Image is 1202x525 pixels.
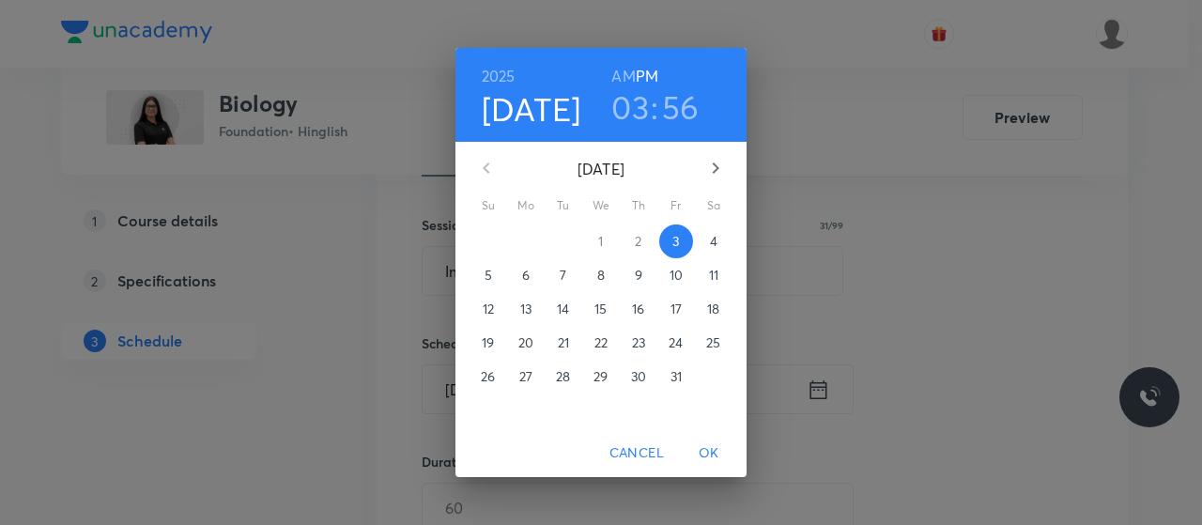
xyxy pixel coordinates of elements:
[547,196,580,215] span: Tu
[594,333,608,352] p: 22
[636,63,658,89] button: PM
[547,292,580,326] button: 14
[609,441,664,465] span: Cancel
[584,258,618,292] button: 8
[651,87,658,127] h3: :
[707,300,719,318] p: 18
[519,367,532,386] p: 27
[710,232,717,251] p: 4
[709,266,718,285] p: 11
[602,436,671,471] button: Cancel
[471,258,505,292] button: 5
[584,326,618,360] button: 22
[611,87,649,127] button: 03
[670,266,683,285] p: 10
[659,224,693,258] button: 3
[659,360,693,394] button: 31
[483,300,494,318] p: 12
[471,292,505,326] button: 12
[558,333,569,352] p: 21
[632,300,644,318] p: 16
[509,326,543,360] button: 20
[622,292,655,326] button: 16
[632,333,645,352] p: 23
[481,367,495,386] p: 26
[706,333,720,352] p: 25
[622,360,655,394] button: 30
[597,266,605,285] p: 8
[670,300,682,318] p: 17
[584,196,618,215] span: We
[509,292,543,326] button: 13
[594,300,607,318] p: 15
[547,326,580,360] button: 21
[557,300,569,318] p: 14
[509,196,543,215] span: Mo
[631,367,646,386] p: 30
[584,292,618,326] button: 15
[670,367,682,386] p: 31
[471,326,505,360] button: 19
[659,258,693,292] button: 10
[622,326,655,360] button: 23
[485,266,492,285] p: 5
[622,196,655,215] span: Th
[659,326,693,360] button: 24
[697,224,731,258] button: 4
[659,196,693,215] span: Fr
[509,258,543,292] button: 6
[547,360,580,394] button: 28
[697,292,731,326] button: 18
[520,300,532,318] p: 13
[679,436,739,471] button: OK
[662,87,700,127] button: 56
[686,441,732,465] span: OK
[482,89,581,129] button: [DATE]
[584,360,618,394] button: 29
[471,196,505,215] span: Su
[509,158,693,180] p: [DATE]
[482,333,494,352] p: 19
[593,367,608,386] p: 29
[669,333,683,352] p: 24
[518,333,533,352] p: 20
[635,266,642,285] p: 9
[471,360,505,394] button: 26
[556,367,570,386] p: 28
[672,232,679,251] p: 3
[611,63,635,89] button: AM
[547,258,580,292] button: 7
[697,326,731,360] button: 25
[482,63,516,89] button: 2025
[697,258,731,292] button: 11
[522,266,530,285] p: 6
[560,266,566,285] p: 7
[697,196,731,215] span: Sa
[659,292,693,326] button: 17
[622,258,655,292] button: 9
[509,360,543,394] button: 27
